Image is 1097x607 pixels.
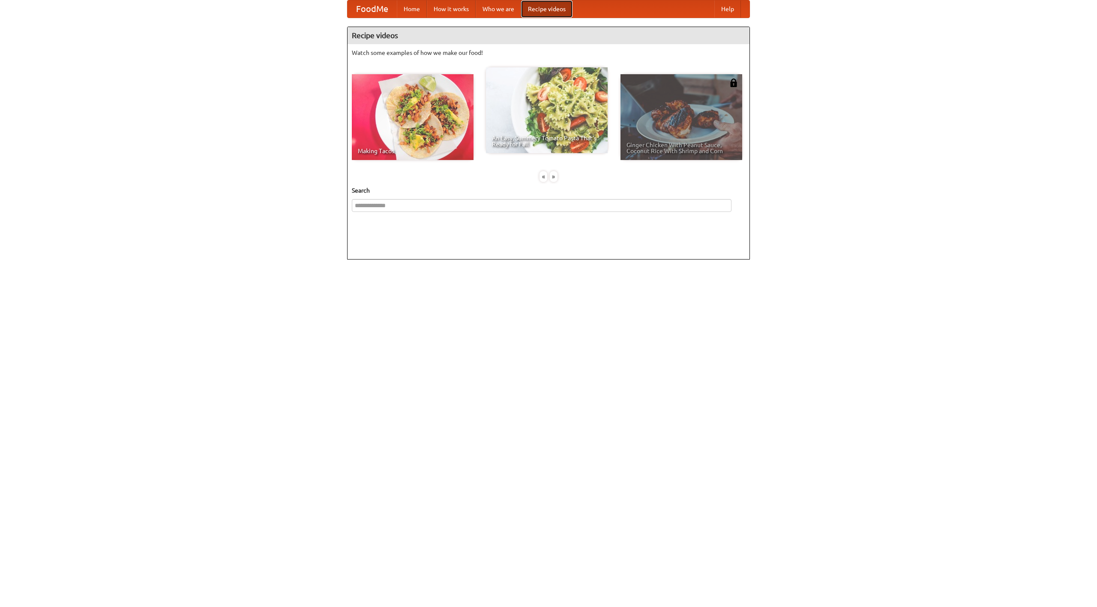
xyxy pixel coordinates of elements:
a: How it works [427,0,476,18]
a: Help [714,0,741,18]
a: Home [397,0,427,18]
a: Recipe videos [521,0,572,18]
a: Making Tacos [352,74,474,160]
a: FoodMe [348,0,397,18]
h4: Recipe videos [348,27,749,44]
div: « [540,171,547,182]
img: 483408.png [729,79,738,87]
a: Who we are [476,0,521,18]
span: Making Tacos [358,148,468,154]
a: An Easy, Summery Tomato Pasta That's Ready for Fall [486,67,608,153]
div: » [550,171,557,182]
p: Watch some examples of how we make our food! [352,48,745,57]
span: An Easy, Summery Tomato Pasta That's Ready for Fall [492,135,602,147]
h5: Search [352,186,745,195]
